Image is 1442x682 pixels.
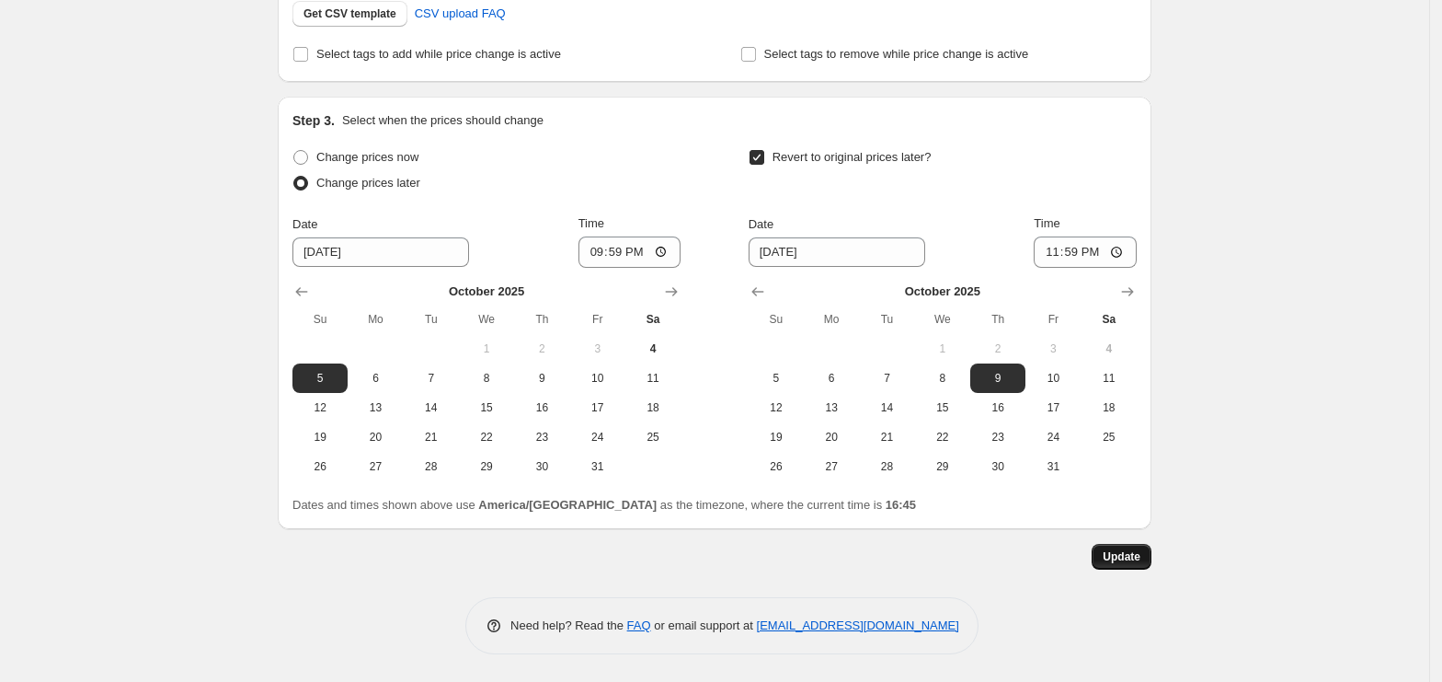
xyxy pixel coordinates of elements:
span: 22 [466,430,507,445]
span: 8 [466,371,507,386]
span: 3 [1033,341,1073,356]
button: Sunday October 26 2025 [749,452,804,481]
span: Mo [355,312,395,327]
span: We [922,312,963,327]
button: Wednesday October 15 2025 [459,393,514,422]
span: 13 [355,400,395,415]
span: or email support at [651,618,757,632]
button: Saturday October 18 2025 [1081,393,1137,422]
button: Thursday October 16 2025 [514,393,569,422]
button: Tuesday October 21 2025 [859,422,914,452]
button: Friday October 3 2025 [1025,334,1081,364]
span: Su [300,312,340,327]
button: Thursday October 23 2025 [970,422,1025,452]
span: Date [292,217,317,231]
span: 9 [978,371,1018,386]
button: Thursday October 9 2025 [970,364,1025,393]
button: Tuesday October 14 2025 [404,393,459,422]
span: We [466,312,507,327]
button: Friday October 17 2025 [570,393,625,422]
button: Monday October 13 2025 [348,393,403,422]
button: Monday October 13 2025 [804,393,859,422]
span: Su [756,312,796,327]
button: Show next month, November 2025 [658,279,684,305]
span: Change prices now [316,150,418,164]
span: 24 [1033,430,1073,445]
button: Today Saturday October 4 2025 [625,334,681,364]
a: FAQ [627,618,651,632]
span: 30 [978,459,1018,474]
button: Monday October 20 2025 [804,422,859,452]
button: Wednesday October 8 2025 [915,364,970,393]
th: Saturday [625,305,681,334]
button: Sunday October 5 2025 [749,364,804,393]
button: Wednesday October 15 2025 [915,393,970,422]
span: Fr [578,312,618,327]
span: 5 [756,371,796,386]
span: 6 [811,371,852,386]
span: 18 [633,400,673,415]
th: Friday [570,305,625,334]
span: 14 [866,400,907,415]
button: Tuesday October 14 2025 [859,393,914,422]
span: 18 [1089,400,1129,415]
a: [EMAIL_ADDRESS][DOMAIN_NAME] [757,618,959,632]
span: Th [521,312,562,327]
span: 15 [466,400,507,415]
span: 7 [866,371,907,386]
button: Monday October 27 2025 [804,452,859,481]
span: 25 [633,430,673,445]
button: Tuesday October 7 2025 [859,364,914,393]
h2: Step 3. [292,111,335,130]
span: Sa [633,312,673,327]
span: Need help? Read the [510,618,627,632]
span: 16 [978,400,1018,415]
th: Saturday [1081,305,1137,334]
th: Sunday [749,305,804,334]
span: 11 [1089,371,1129,386]
span: 26 [300,459,340,474]
button: Wednesday October 1 2025 [915,334,970,364]
th: Tuesday [404,305,459,334]
span: Fr [1033,312,1073,327]
button: Show next month, November 2025 [1115,279,1140,305]
button: Friday October 17 2025 [1025,393,1081,422]
button: Get CSV template [292,1,407,27]
button: Friday October 24 2025 [1025,422,1081,452]
button: Saturday October 11 2025 [1081,364,1137,393]
span: 31 [1033,459,1073,474]
span: 10 [1033,371,1073,386]
span: 28 [866,459,907,474]
button: Sunday October 12 2025 [292,393,348,422]
button: Saturday October 25 2025 [625,422,681,452]
span: 28 [411,459,452,474]
th: Wednesday [915,305,970,334]
span: Mo [811,312,852,327]
input: 12:00 [578,237,681,268]
span: 2 [978,341,1018,356]
button: Sunday October 19 2025 [292,422,348,452]
button: Saturday October 11 2025 [625,364,681,393]
button: Thursday October 2 2025 [970,334,1025,364]
button: Sunday October 12 2025 [749,393,804,422]
th: Tuesday [859,305,914,334]
span: 10 [578,371,618,386]
button: Wednesday October 29 2025 [459,452,514,481]
b: 16:45 [886,498,916,512]
button: Tuesday October 7 2025 [404,364,459,393]
button: Thursday October 30 2025 [514,452,569,481]
span: 19 [756,430,796,445]
button: Saturday October 18 2025 [625,393,681,422]
span: 30 [521,459,562,474]
button: Friday October 31 2025 [1025,452,1081,481]
span: Tu [866,312,907,327]
button: Show previous month, September 2025 [289,279,315,305]
span: 27 [355,459,395,474]
span: 29 [922,459,963,474]
button: Saturday October 25 2025 [1081,422,1137,452]
button: Tuesday October 28 2025 [859,452,914,481]
span: 27 [811,459,852,474]
span: Time [578,216,604,230]
span: 29 [466,459,507,474]
span: 25 [1089,430,1129,445]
